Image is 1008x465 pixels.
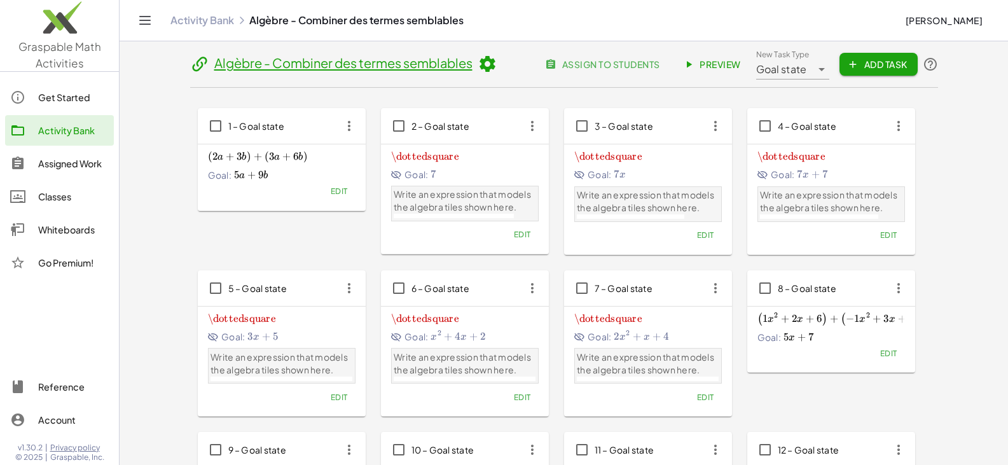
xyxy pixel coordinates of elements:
[577,189,719,214] p: Write an expression that models the algebra tiles shown here.
[846,312,854,325] span: −
[784,331,789,344] span: 5
[208,169,231,182] span: Goal:
[577,351,719,377] p: Write an expression that models the algebra tiles shown here.
[50,452,104,462] span: Graspable, Inc.
[652,330,661,343] span: +
[880,230,897,240] span: Edit
[778,444,839,455] span: 12 – Goal state
[905,15,983,26] span: [PERSON_NAME]
[841,313,846,326] span: (
[391,331,403,343] i: Goal State is hidden.
[774,310,778,319] span: 2
[763,312,768,325] span: 1
[391,150,459,163] span: \dottedsquare
[889,314,895,324] span: x
[537,53,670,76] button: assign to students
[38,189,109,204] div: Classes
[211,351,352,377] p: Write an expression that models the algebra tiles shown here.
[574,312,642,325] span: \dottedsquare
[850,59,907,70] span: Add Task
[574,150,642,163] span: \dottedsquare
[880,349,897,358] span: Edit
[689,388,721,406] button: Edit
[298,152,303,162] span: b
[574,169,586,181] i: Goal State is hidden.
[757,150,825,163] span: \dottedsquare
[242,152,246,162] span: b
[789,333,795,343] span: x
[797,331,806,344] span: +
[247,330,252,343] span: 3
[577,377,719,463] img: 3d9861d457556edb27869a8fdf2aa5cd195e819c8b03b9e7566d3d74baeaeb70.png
[394,351,535,377] p: Write an expression that models the algebra tiles shown here.
[18,443,43,453] span: v1.30.2
[548,59,659,70] span: assign to students
[614,168,619,181] span: 7
[595,444,654,455] span: 11 – Goal state
[330,186,347,196] span: Edit
[898,312,906,325] span: +
[394,214,514,349] img: ef2edc548cd39f6ffad55b1121721a2dab50804f8d8633af0f80723c6468b814.png
[38,412,109,427] div: Account
[438,328,441,337] span: 2
[797,314,803,324] span: x
[757,313,763,326] span: (
[262,330,270,343] span: +
[506,388,538,406] button: Edit
[228,282,287,294] span: 5 – Goal state
[322,388,355,406] button: Edit
[265,150,269,163] span: (
[214,55,473,71] a: Algèbre - Combiner des termes semblables
[506,226,538,244] button: Edit
[595,120,654,132] span: 3 – Goal state
[469,330,478,343] span: +
[228,120,285,132] span: 1 – Goal state
[872,344,904,362] button: Edit
[574,331,586,343] i: Goal State is hidden.
[273,330,278,343] span: 5
[208,330,245,344] span: Goal:
[234,169,239,181] span: 5
[822,168,827,181] span: 7
[757,169,769,181] i: Goal State is hidden.
[768,314,774,324] span: x
[822,313,827,326] span: )
[411,444,474,455] span: 10 – Goal state
[830,312,838,325] span: +
[431,332,437,342] span: x
[686,59,741,70] span: Preview
[883,312,888,325] span: 3
[633,330,641,343] span: +
[644,332,650,342] span: x
[614,330,619,343] span: 2
[391,168,429,181] span: Goal:
[208,331,219,343] i: Goal State is hidden.
[5,82,114,113] a: Get Started
[15,452,43,462] span: © 2025
[50,443,104,453] a: Privacy policy
[757,331,781,344] span: Goal:
[696,230,714,240] span: Edit
[45,452,48,462] span: |
[226,150,234,163] span: +
[247,169,256,181] span: +
[239,170,245,181] span: a
[626,328,630,337] span: 2
[411,282,470,294] span: 6 – Goal state
[778,120,837,132] span: 4 – Goal state
[513,392,530,402] span: Edit
[619,170,626,180] span: x
[212,150,217,163] span: 2
[5,405,114,435] a: Account
[872,226,904,244] button: Edit
[859,314,866,324] span: x
[431,168,436,181] span: 7
[208,312,276,325] span: \dottedsquare
[170,14,234,27] a: Activity Bank
[269,150,274,163] span: 3
[619,332,626,342] span: x
[135,10,155,31] button: Toggle navigation
[38,123,109,138] div: Activity Bank
[756,62,807,77] span: Goal state
[675,53,751,76] a: Preview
